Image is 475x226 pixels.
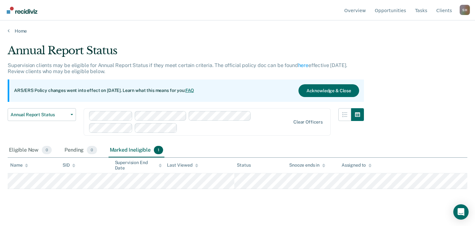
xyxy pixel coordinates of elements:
[8,143,53,157] div: Eligible Now0
[154,146,163,154] span: 1
[298,84,359,97] button: Acknowledge & Close
[14,87,194,94] p: ARS/ERS Policy changes went into effect on [DATE]. Learn what this means for you:
[8,44,364,62] div: Annual Report Status
[185,88,194,93] a: FAQ
[8,62,347,74] p: Supervision clients may be eligible for Annual Report Status if they meet certain criteria. The o...
[8,28,467,34] a: Home
[289,162,325,168] div: Snooze ends in
[115,160,162,171] div: Supervision End Date
[8,108,76,121] button: Annual Report Status
[63,162,76,168] div: SID
[460,5,470,15] button: Profile dropdown button
[293,119,323,125] div: Clear officers
[237,162,251,168] div: Status
[167,162,198,168] div: Last Viewed
[10,162,28,168] div: Name
[87,146,97,154] span: 0
[342,162,372,168] div: Assigned to
[42,146,52,154] span: 0
[11,112,68,117] span: Annual Report Status
[460,5,470,15] div: S H
[453,204,469,220] div: Open Intercom Messenger
[298,62,308,68] a: here
[63,143,98,157] div: Pending0
[109,143,165,157] div: Marked Ineligible1
[7,7,37,14] img: Recidiviz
